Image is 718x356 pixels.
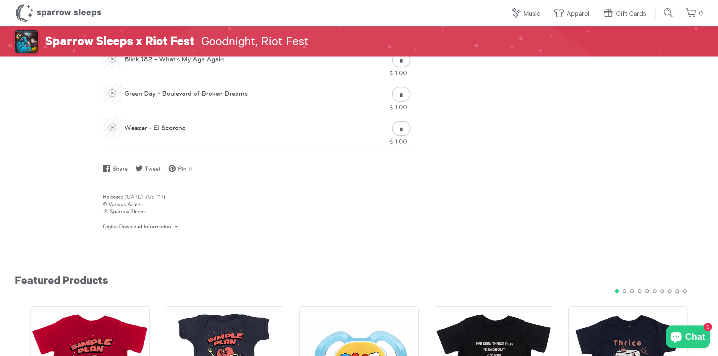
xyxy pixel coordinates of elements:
[103,88,248,108] a: Green Day - Boulevard of Broken Dreams
[386,136,410,147] div: $ 1.00
[112,165,128,173] span: Share
[103,194,143,200] span: Released [DATE]
[661,5,676,20] input: Submit
[201,37,309,50] span: Goodnight, Riot Fest
[650,287,658,294] button: 6 of 10
[103,208,410,215] div: ℗ Sparrow Sleeps
[658,287,665,294] button: 7 of 10
[145,165,161,173] span: Tweet
[686,6,703,22] a: 0
[643,287,650,294] button: 5 of 10
[553,6,593,22] a: Apparel
[45,37,194,50] span: Sparrow Sleeps x Riot Fest
[103,224,178,229] div: Digital Download Information
[664,325,712,350] inbox-online-store-chat: Shopify online store chat
[620,287,628,294] button: 2 of 10
[665,287,673,294] button: 8 of 10
[612,287,620,294] button: 1 of 10
[15,4,102,23] h1: Sparrow Sleeps
[178,165,192,173] span: Pin it
[386,102,410,113] div: $ 1.00
[510,6,544,22] a: Music
[103,201,410,208] div: © Various Artists
[146,194,165,200] span: (SS-117)
[15,30,38,53] img: Goodnight, Riot Fest: The Official Riot Fest 2025 Lullaby Compilation
[15,275,703,289] h2: Featured Products
[603,6,650,22] a: Gift Cards
[628,287,635,294] button: 3 of 10
[673,287,680,294] button: 9 of 10
[103,122,187,142] a: Weezer - El Scorcho
[635,287,643,294] button: 4 of 10
[103,54,225,73] a: Blink 182 - What's My Age Again
[680,287,688,294] button: 10 of 10
[386,67,410,79] div: $ 1.00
